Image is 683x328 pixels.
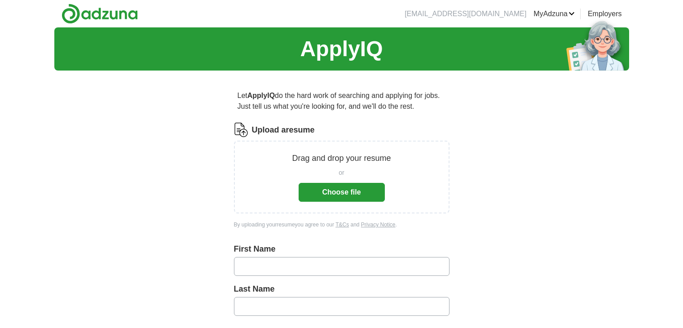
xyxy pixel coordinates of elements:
[62,4,138,24] img: Adzuna logo
[247,92,275,99] strong: ApplyIQ
[361,222,396,228] a: Privacy Notice
[533,9,575,19] a: MyAdzuna
[300,33,383,65] h1: ApplyIQ
[339,168,344,177] span: or
[588,9,622,19] a: Employers
[405,9,526,19] li: [EMAIL_ADDRESS][DOMAIN_NAME]
[234,123,248,137] img: CV Icon
[292,152,391,164] p: Drag and drop your resume
[234,221,449,229] div: By uploading your resume you agree to our and .
[234,87,449,115] p: Let do the hard work of searching and applying for jobs. Just tell us what you're looking for, an...
[234,243,449,255] label: First Name
[252,124,315,136] label: Upload a resume
[234,283,449,295] label: Last Name
[335,222,349,228] a: T&Cs
[299,183,385,202] button: Choose file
